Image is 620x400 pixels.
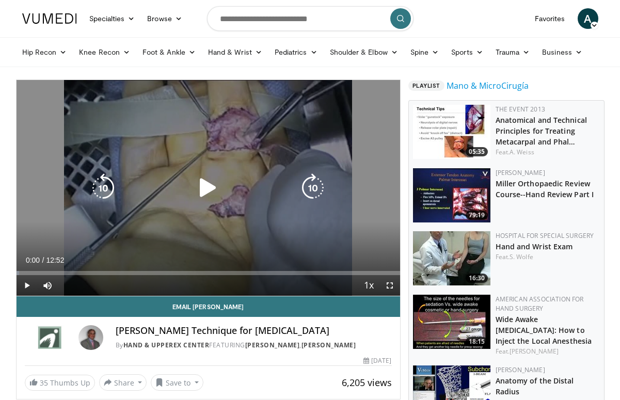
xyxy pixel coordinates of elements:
[413,295,490,349] a: 18:15
[447,79,529,92] a: Mano & MicroCirugía
[413,168,490,222] a: 79:19
[536,42,589,62] a: Business
[17,271,400,275] div: Progress Bar
[379,275,400,296] button: Fullscreen
[141,8,188,29] a: Browse
[17,80,400,296] video-js: Video Player
[46,256,64,264] span: 12:52
[42,256,44,264] span: /
[413,168,490,222] img: miller_1.png.150x105_q85_crop-smart_upscale.jpg
[25,325,74,350] img: Hand & UpperEx Center
[496,168,545,177] a: [PERSON_NAME]
[16,42,73,62] a: Hip Recon
[151,374,203,391] button: Save to
[17,296,400,317] a: Email [PERSON_NAME]
[413,231,490,285] img: 1179008b-ca21-4077-ae36-f19d7042cd10.150x105_q85_crop-smart_upscale.jpg
[245,341,300,349] a: [PERSON_NAME]
[99,374,147,391] button: Share
[578,8,598,29] a: A
[496,252,600,262] div: Feat.
[342,376,392,389] span: 6,205 views
[207,6,414,31] input: Search topics, interventions
[510,148,534,156] a: A. Weiss
[408,81,444,91] span: Playlist
[496,376,574,396] a: Anatomy of the Distal Radius
[301,341,356,349] a: [PERSON_NAME]
[496,242,573,251] a: Hand and Wrist Exam
[413,231,490,285] a: 16:30
[466,211,488,220] span: 79:19
[202,42,268,62] a: Hand & Wrist
[496,231,594,240] a: Hospital for Special Surgery
[466,274,488,283] span: 16:30
[40,378,48,388] span: 35
[37,275,58,296] button: Mute
[496,365,545,374] a: [PERSON_NAME]
[22,13,77,24] img: VuMedi Logo
[363,356,391,365] div: [DATE]
[496,148,600,157] div: Feat.
[413,105,490,159] img: 04164f76-1362-4162-b9f3-0e0fef6fb430.150x105_q85_crop-smart_upscale.jpg
[123,341,210,349] a: Hand & UpperEx Center
[413,105,490,159] a: 05:35
[404,42,445,62] a: Spine
[496,295,584,313] a: American Association for Hand Surgery
[496,105,545,114] a: The Event 2013
[529,8,571,29] a: Favorites
[510,252,533,261] a: S. Wolfe
[17,275,37,296] button: Play
[116,325,392,337] h4: [PERSON_NAME] Technique for [MEDICAL_DATA]
[324,42,404,62] a: Shoulder & Elbow
[268,42,324,62] a: Pediatrics
[496,179,594,199] a: Miller Orthopaedic Review Course--Hand Review Part I
[136,42,202,62] a: Foot & Ankle
[496,347,600,356] div: Feat.
[489,42,536,62] a: Trauma
[73,42,136,62] a: Knee Recon
[25,375,95,391] a: 35 Thumbs Up
[116,341,392,350] div: By FEATURING ,
[466,337,488,346] span: 18:15
[78,325,103,350] img: Avatar
[466,147,488,156] span: 05:35
[413,295,490,349] img: Q2xRg7exoPLTwO8X4xMDoxOjBrO-I4W8_1.150x105_q85_crop-smart_upscale.jpg
[496,115,587,147] a: Anatomical and Technical Principles for Treating Metacarpal and Phal…
[26,256,40,264] span: 0:00
[445,42,489,62] a: Sports
[359,275,379,296] button: Playback Rate
[496,314,592,346] a: Wide Awake [MEDICAL_DATA]: How to Inject the Local Anesthesia
[510,347,559,356] a: [PERSON_NAME]
[83,8,141,29] a: Specialties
